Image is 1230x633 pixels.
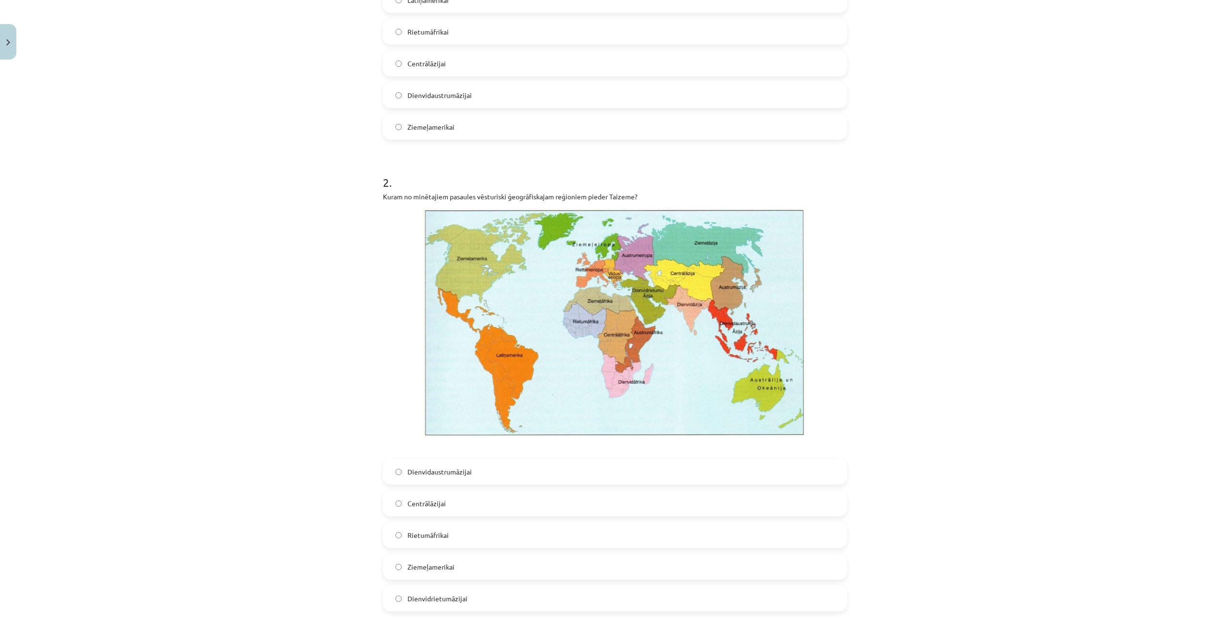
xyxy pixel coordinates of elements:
[407,90,472,100] span: Dienvidaustrumāzijai
[395,92,402,98] input: Dienvidaustrumāzijai
[407,530,449,540] span: Rietumāfrikai
[407,122,455,132] span: Ziemeļamerikai
[407,562,455,572] span: Ziemeļamerikai
[407,27,449,37] span: Rietumāfrikai
[407,499,446,509] span: Centrālāzijai
[383,159,847,189] h1: 2 .
[407,59,446,69] span: Centrālāzijai
[395,564,402,570] input: Ziemeļamerikai
[395,61,402,67] input: Centrālāzijai
[383,192,847,202] p: Kuram no minētajiem pasaules vēsturiski ģeogrāfiskajam reģioniem pieder Taizeme?
[395,29,402,35] input: Rietumāfrikai
[395,500,402,507] input: Centrālāzijai
[395,469,402,475] input: Dienvidaustrumāzijai
[395,596,402,602] input: Dienvidrietumāzijai
[395,532,402,538] input: Rietumāfrikai
[407,594,467,604] span: Dienvidrietumāzijai
[395,124,402,130] input: Ziemeļamerikai
[407,467,472,477] span: Dienvidaustrumāzijai
[6,39,10,46] img: icon-close-lesson-0947bae3869378f0d4975bcd49f059093ad1ed9edebbc8119c70593378902aed.svg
